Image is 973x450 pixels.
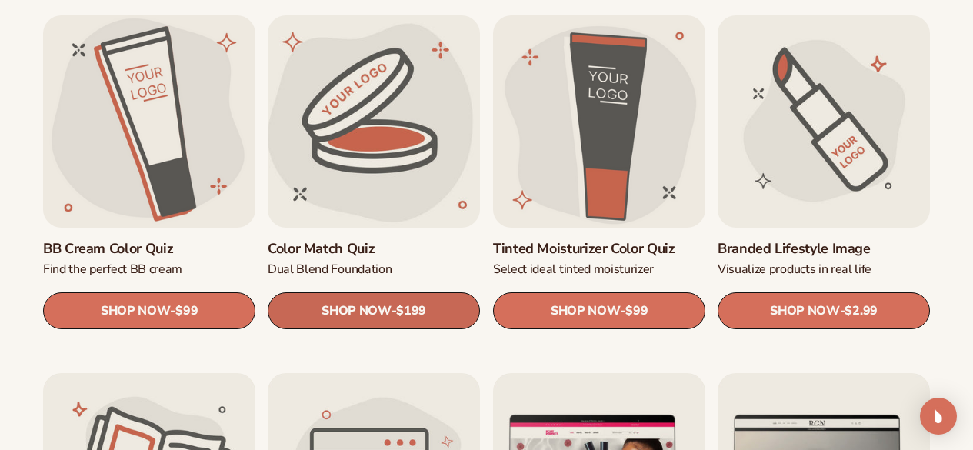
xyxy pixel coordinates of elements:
a: Branded Lifestyle Image [718,241,930,258]
a: Tinted Moisturizer Color Quiz [493,241,705,258]
span: SHOP NOW [101,304,170,318]
a: BB Cream Color Quiz [43,241,255,258]
div: Open Intercom Messenger [920,398,957,435]
a: SHOP NOW- $99 [493,293,705,330]
span: $99 [625,305,648,319]
span: SHOP NOW [322,304,391,318]
a: SHOP NOW- $99 [43,293,255,330]
a: SHOP NOW- $199 [268,293,480,330]
a: SHOP NOW- $2.99 [718,293,930,330]
span: SHOP NOW [551,304,620,318]
span: $2.99 [845,305,877,319]
span: SHOP NOW [770,304,839,318]
span: $199 [397,305,427,319]
span: $99 [175,305,198,319]
a: Color Match Quiz [268,241,480,258]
